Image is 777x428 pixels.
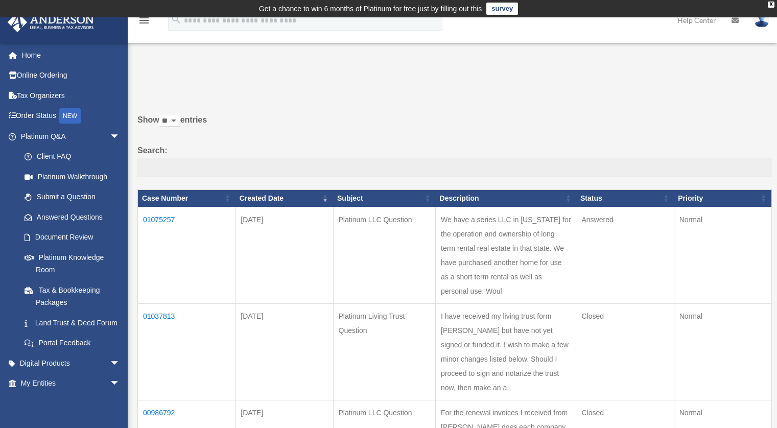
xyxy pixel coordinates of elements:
a: Order StatusNEW [7,106,135,127]
a: Platinum Knowledge Room [14,247,130,280]
td: Normal [674,303,771,400]
a: My [PERSON_NAME] Teamarrow_drop_down [7,393,135,414]
a: menu [138,18,150,27]
th: Subject: activate to sort column ascending [333,189,436,207]
td: Closed [576,303,674,400]
th: Description: activate to sort column ascending [436,189,576,207]
i: menu [138,14,150,27]
a: Answered Questions [14,207,125,227]
span: arrow_drop_down [110,353,130,374]
td: Platinum LLC Question [333,207,436,303]
td: [DATE] [236,207,333,303]
a: Submit a Question [14,187,130,207]
label: Search: [137,144,772,177]
a: Digital Productsarrow_drop_down [7,353,135,373]
a: Client FAQ [14,147,130,167]
td: [DATE] [236,303,333,400]
a: Portal Feedback [14,333,130,353]
img: User Pic [754,13,769,28]
img: Anderson Advisors Platinum Portal [5,12,97,32]
i: search [171,14,182,25]
a: Platinum Q&Aarrow_drop_down [7,126,130,147]
div: close [768,2,774,8]
a: Tax Organizers [7,85,135,106]
span: arrow_drop_down [110,373,130,394]
td: 01037813 [138,303,236,400]
a: Document Review [14,227,130,248]
td: Normal [674,207,771,303]
th: Status: activate to sort column ascending [576,189,674,207]
th: Priority: activate to sort column ascending [674,189,771,207]
div: NEW [59,108,81,124]
span: arrow_drop_down [110,126,130,147]
input: Search: [137,158,772,177]
a: Platinum Walkthrough [14,167,130,187]
a: survey [486,3,518,15]
td: Platinum Living Trust Question [333,303,436,400]
td: Answered [576,207,674,303]
label: Show entries [137,113,772,137]
select: Showentries [159,115,180,127]
span: arrow_drop_down [110,393,130,414]
th: Case Number: activate to sort column ascending [138,189,236,207]
td: I have received my living trust form [PERSON_NAME] but have not yet signed or funded it. I wish t... [436,303,576,400]
div: Get a chance to win 6 months of Platinum for free just by filling out this [259,3,482,15]
a: Land Trust & Deed Forum [14,313,130,333]
th: Created Date: activate to sort column ascending [236,189,333,207]
a: Tax & Bookkeeping Packages [14,280,130,313]
td: We have a series LLC in [US_STATE] for the operation and ownership of long term rental real estat... [436,207,576,303]
a: Home [7,45,135,65]
td: 01075257 [138,207,236,303]
a: My Entitiesarrow_drop_down [7,373,135,394]
a: Online Ordering [7,65,135,86]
